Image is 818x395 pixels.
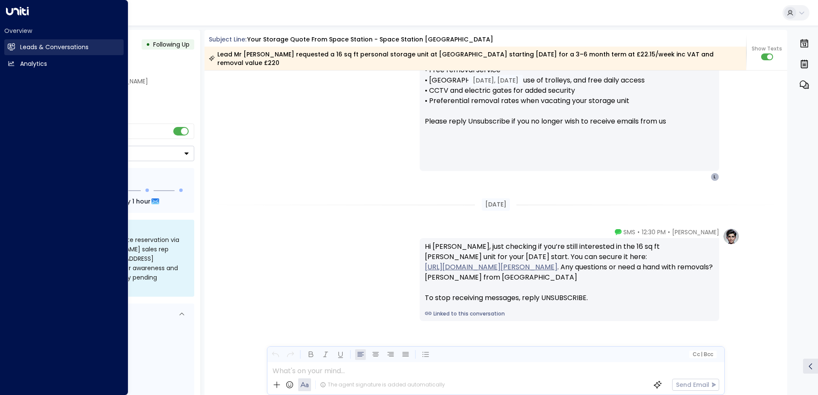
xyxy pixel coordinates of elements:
div: Next Follow Up: [42,197,187,206]
a: Linked to this conversation [425,310,714,318]
span: Cc Bcc [692,351,713,357]
span: [PERSON_NAME] [672,228,719,236]
span: Show Texts [752,45,782,53]
h2: Overview [4,27,124,35]
span: • [637,228,640,236]
h2: Analytics [20,59,47,68]
img: profile-logo.png [723,228,740,245]
h2: Leads & Conversations [20,43,89,52]
button: Redo [285,349,296,360]
div: Lead Mr [PERSON_NAME] requested a 16 sq ft personal storage unit at [GEOGRAPHIC_DATA] starting [D... [209,50,741,67]
span: Following Up [153,40,190,49]
div: Follow Up Sequence [42,175,187,184]
a: Leads & Conversations [4,39,124,55]
span: 12:30 PM [642,228,666,236]
div: Hi [PERSON_NAME], just checking if you’re still interested in the 16 sq ft [PERSON_NAME] unit for... [425,242,714,303]
button: Cc|Bcc [689,351,716,359]
span: Subject Line: [209,35,246,44]
a: [URL][DOMAIN_NAME][PERSON_NAME] [425,262,557,272]
a: Analytics [4,56,124,72]
div: [DATE] [482,198,510,211]
div: The agent signature is added automatically [320,381,445,389]
div: Your storage quote from Space Station - Space Station [GEOGRAPHIC_DATA] [247,35,493,44]
span: SMS [623,228,635,236]
span: | [701,351,702,357]
div: L [711,173,719,181]
div: • [146,37,150,52]
span: In about 1 day 1 hour [86,197,151,206]
div: [DATE], [DATE] [468,75,523,86]
button: Undo [270,349,281,360]
span: • [668,228,670,236]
